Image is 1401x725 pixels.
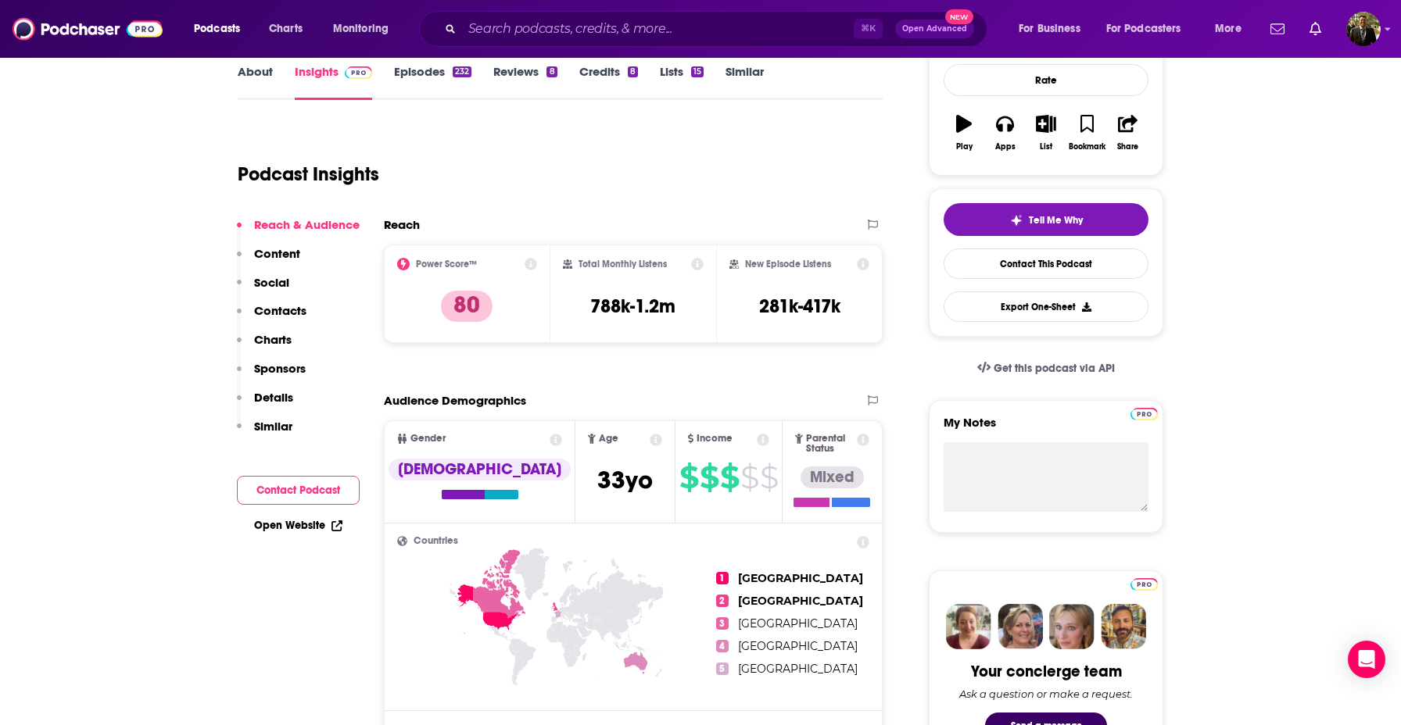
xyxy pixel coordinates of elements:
[237,476,360,505] button: Contact Podcast
[806,434,855,454] span: Parental Status
[946,604,991,649] img: Sydney Profile
[1066,105,1107,161] button: Bookmark
[1026,105,1066,161] button: List
[254,217,360,232] p: Reach & Audience
[944,415,1148,442] label: My Notes
[597,465,653,495] span: 33 yo
[441,291,493,322] p: 80
[1117,142,1138,152] div: Share
[760,465,778,490] span: $
[579,259,667,270] h2: Total Monthly Listens
[493,64,557,100] a: Reviews8
[691,66,704,77] div: 15
[183,16,260,41] button: open menu
[1130,405,1158,420] a: Pro website
[333,18,389,40] span: Monitoring
[1215,18,1242,40] span: More
[238,162,379,186] h1: Podcast Insights
[716,572,729,584] span: 1
[254,246,300,261] p: Content
[1204,16,1261,41] button: open menu
[1108,105,1148,161] button: Share
[998,604,1043,649] img: Barbara Profile
[599,434,618,444] span: Age
[1346,12,1381,46] button: Show profile menu
[410,434,446,444] span: Gender
[738,594,863,608] span: [GEOGRAPHIC_DATA]
[1130,408,1158,420] img: Podchaser Pro
[720,465,739,490] span: $
[1101,604,1146,649] img: Jon Profile
[1049,604,1095,649] img: Jules Profile
[738,639,858,653] span: [GEOGRAPHIC_DATA]
[944,105,984,161] button: Play
[759,295,840,318] h3: 281k-417k
[254,275,289,290] p: Social
[462,16,854,41] input: Search podcasts, credits, & more...
[984,105,1025,161] button: Apps
[1346,12,1381,46] img: User Profile
[1040,142,1052,152] div: List
[394,64,471,100] a: Episodes232
[1348,641,1385,678] div: Open Intercom Messenger
[237,303,306,332] button: Contacts
[194,18,240,40] span: Podcasts
[679,465,698,490] span: $
[628,66,638,77] div: 8
[1019,18,1080,40] span: For Business
[237,361,306,390] button: Sponsors
[740,465,758,490] span: $
[959,687,1133,700] div: Ask a question or make a request.
[1264,16,1291,42] a: Show notifications dropdown
[902,25,967,33] span: Open Advanced
[254,361,306,376] p: Sponsors
[697,434,733,444] span: Income
[716,640,729,652] span: 4
[254,390,293,405] p: Details
[1008,16,1100,41] button: open menu
[434,11,1002,47] div: Search podcasts, credits, & more...
[944,64,1148,96] div: Rate
[726,64,764,100] a: Similar
[254,303,306,318] p: Contacts
[269,18,303,40] span: Charts
[1010,214,1023,227] img: tell me why sparkle
[1106,18,1181,40] span: For Podcasters
[994,362,1115,375] span: Get this podcast via API
[414,536,458,546] span: Countries
[237,217,360,246] button: Reach & Audience
[965,349,1127,387] a: Get this podcast via API
[801,466,864,488] div: Mixed
[944,248,1148,279] a: Contact This Podcast
[716,595,729,607] span: 2
[971,662,1122,681] div: Your concierge team
[1069,142,1105,152] div: Bookmark
[237,390,293,419] button: Details
[1029,214,1083,227] span: Tell Me Why
[1303,16,1328,42] a: Show notifications dropdown
[944,291,1148,322] button: Export One-Sheet
[660,64,704,100] a: Lists15
[1130,578,1158,591] img: Podchaser Pro
[322,16,409,41] button: open menu
[237,275,289,304] button: Social
[579,64,638,100] a: Credits8
[254,419,292,434] p: Similar
[716,617,729,630] span: 3
[1130,576,1158,591] a: Pro website
[384,217,420,232] h2: Reach
[944,203,1148,236] button: tell me why sparkleTell Me Why
[895,20,974,38] button: Open AdvancedNew
[590,295,675,318] h3: 788k-1.2m
[995,142,1016,152] div: Apps
[345,66,372,79] img: Podchaser Pro
[956,142,973,152] div: Play
[700,465,718,490] span: $
[854,19,883,39] span: ⌘ K
[295,64,372,100] a: InsightsPodchaser Pro
[13,14,163,44] a: Podchaser - Follow, Share and Rate Podcasts
[1346,12,1381,46] span: Logged in as david40333
[254,519,342,532] a: Open Website
[738,662,858,676] span: [GEOGRAPHIC_DATA]
[237,246,300,275] button: Content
